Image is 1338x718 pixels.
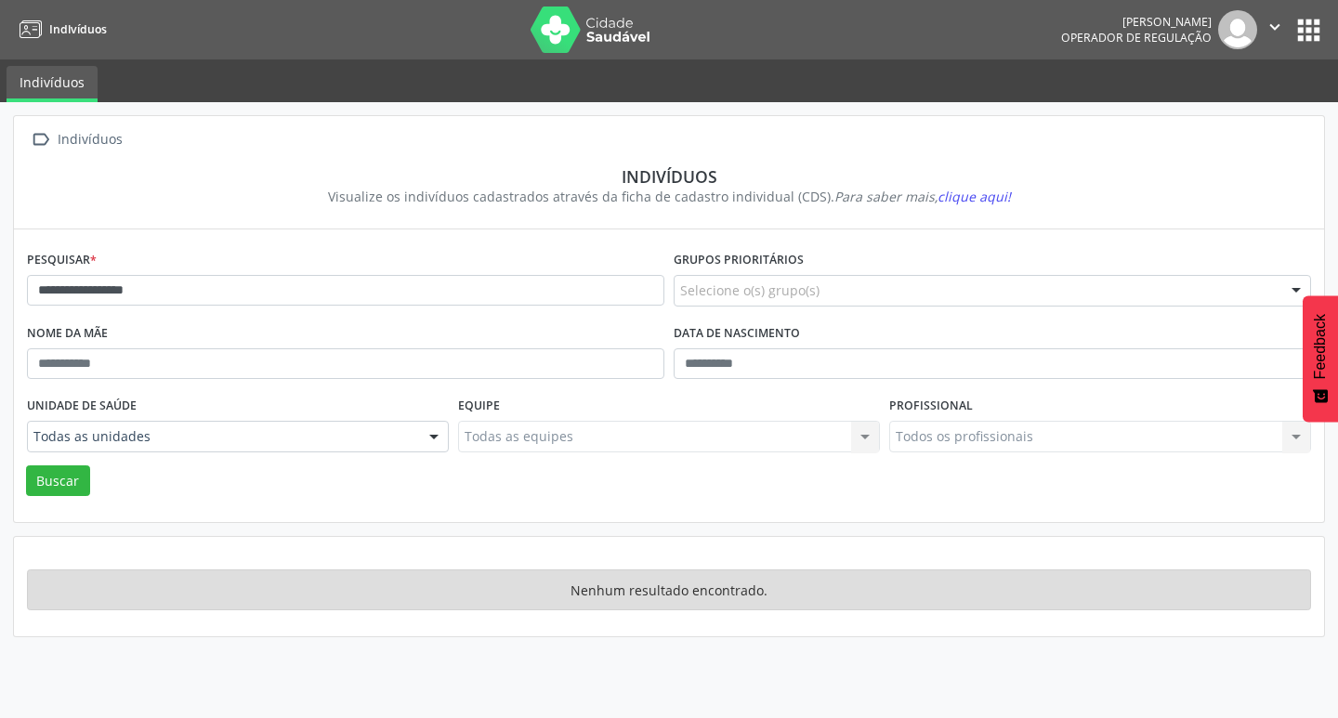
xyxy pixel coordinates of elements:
[834,188,1011,205] i: Para saber mais,
[1218,10,1257,49] img: img
[674,246,804,275] label: Grupos prioritários
[13,14,107,45] a: Indivíduos
[674,320,800,348] label: Data de nascimento
[27,126,54,153] i: 
[27,569,1311,610] div: Nenhum resultado encontrado.
[1292,14,1325,46] button: apps
[1303,295,1338,422] button: Feedback - Mostrar pesquisa
[1061,14,1212,30] div: [PERSON_NAME]
[1061,30,1212,46] span: Operador de regulação
[889,392,973,421] label: Profissional
[27,320,108,348] label: Nome da mãe
[49,21,107,37] span: Indivíduos
[1265,17,1285,37] i: 
[27,246,97,275] label: Pesquisar
[40,187,1298,206] div: Visualize os indivíduos cadastrados através da ficha de cadastro individual (CDS).
[938,188,1011,205] span: clique aqui!
[40,166,1298,187] div: Indivíduos
[1257,10,1292,49] button: 
[54,126,125,153] div: Indivíduos
[26,465,90,497] button: Buscar
[458,392,500,421] label: Equipe
[1312,314,1329,379] span: Feedback
[7,66,98,102] a: Indivíduos
[27,126,125,153] a:  Indivíduos
[33,427,411,446] span: Todas as unidades
[680,281,820,300] span: Selecione o(s) grupo(s)
[27,392,137,421] label: Unidade de saúde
